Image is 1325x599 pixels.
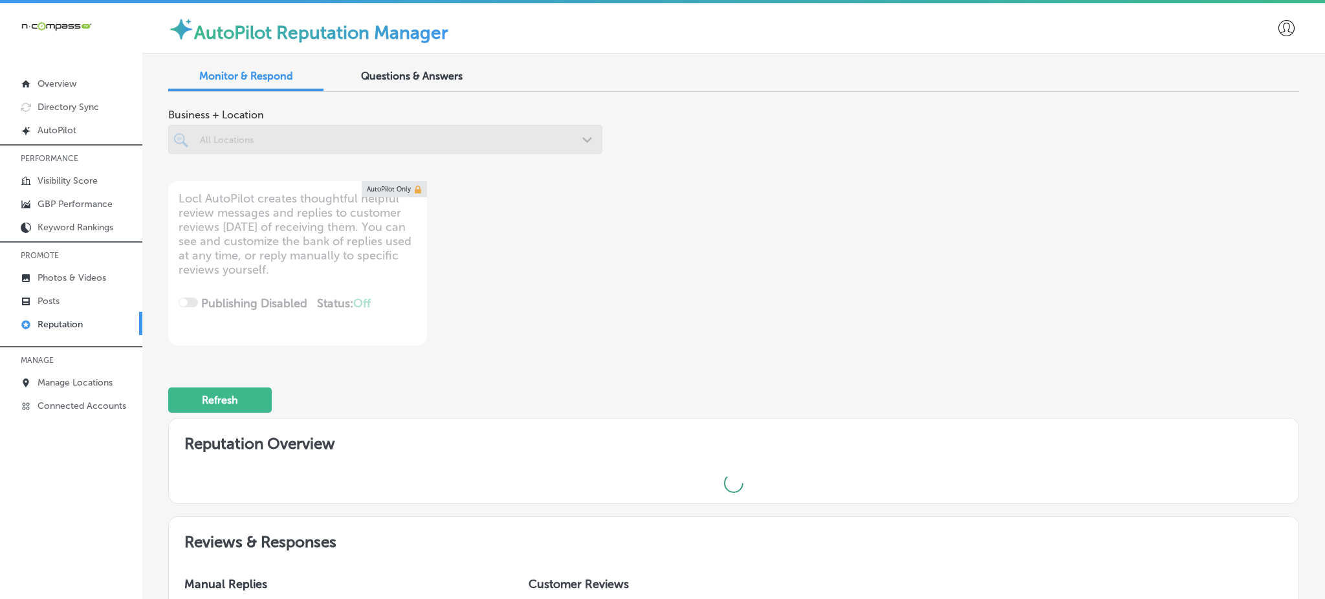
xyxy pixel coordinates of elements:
[38,78,76,89] p: Overview
[38,102,99,113] p: Directory Sync
[38,319,83,330] p: Reputation
[169,419,1298,463] h2: Reputation Overview
[184,577,487,591] h3: Manual Replies
[21,20,92,32] img: 660ab0bf-5cc7-4cb8-ba1c-48b5ae0f18e60NCTV_CLogo_TV_Black_-500x88.png
[361,70,463,82] span: Questions & Answers
[168,16,194,42] img: autopilot-icon
[38,222,113,233] p: Keyword Rankings
[38,377,113,388] p: Manage Locations
[38,272,106,283] p: Photos & Videos
[199,70,293,82] span: Monitor & Respond
[168,387,272,413] button: Refresh
[38,296,60,307] p: Posts
[529,577,1283,596] h1: Customer Reviews
[38,175,98,186] p: Visibility Score
[38,125,76,136] p: AutoPilot
[168,109,602,121] span: Business + Location
[38,199,113,210] p: GBP Performance
[169,517,1298,561] h2: Reviews & Responses
[38,400,126,411] p: Connected Accounts
[194,22,448,43] label: AutoPilot Reputation Manager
